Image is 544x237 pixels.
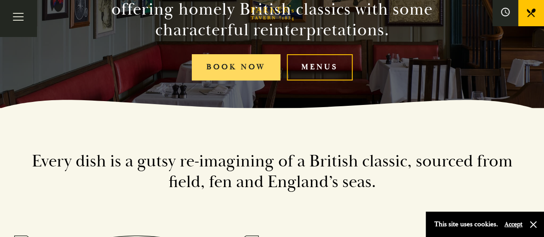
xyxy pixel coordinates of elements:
[529,220,538,229] button: Close and accept
[434,218,498,231] p: This site uses cookies.
[192,54,280,80] a: Book Now
[27,151,517,192] h2: Every dish is a gutsy re-imagining of a British classic, sourced from field, fen and England’s seas.
[287,54,353,80] a: Menus
[504,220,522,228] button: Accept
